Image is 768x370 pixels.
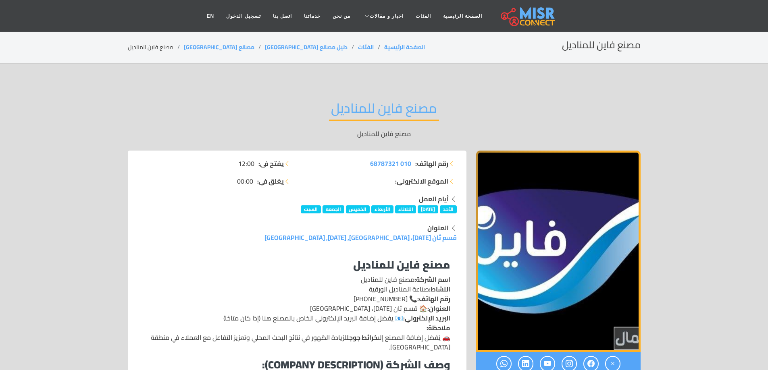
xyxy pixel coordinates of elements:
[415,159,448,168] strong: رقم الهاتف:
[476,151,641,352] img: مصنع فاين للمناديل
[237,176,253,186] span: 00:00
[562,39,641,51] h2: مصنع فاين للمناديل
[329,100,439,121] h2: مصنع فاين للمناديل
[347,331,378,343] strong: خرائط جوجل
[427,302,450,314] strong: العنوان:
[184,42,254,52] a: مصانع [GEOGRAPHIC_DATA]
[323,205,344,213] span: الجمعة
[427,322,450,334] strong: ملاحظة:
[298,8,327,24] a: خدماتنا
[437,8,488,24] a: الصفحة الرئيسية
[257,176,284,186] strong: يغلق في:
[327,8,356,24] a: من نحن
[384,42,425,52] a: الصفحة الرئيسية
[395,176,448,186] strong: الموقع الالكتروني:
[418,205,438,213] span: [DATE]
[395,205,416,213] span: الثلاثاء
[429,283,450,295] strong: النشاط:
[128,43,184,52] li: مصنع فاين للمناديل
[370,157,411,169] span: 010 68787321
[370,12,404,20] span: اخبار و مقالات
[201,8,221,24] a: EN
[427,222,449,234] strong: العنوان
[301,205,321,213] span: السبت
[403,312,450,324] strong: البريد الإلكتروني:
[265,42,348,52] a: دليل مصانع [GEOGRAPHIC_DATA]
[370,159,411,168] a: 010 68787321
[417,293,450,305] strong: رقم الهاتف:
[128,129,641,138] p: مصنع فاين للمناديل
[144,275,450,352] p: مصنع فاين للمناديل صناعة المناديل الورقية 📞 [PHONE_NUMBER] 🏠 قسم ثان [DATE]، [GEOGRAPHIC_DATA] 📧 ...
[371,205,393,213] span: الأربعاء
[264,232,457,244] a: قسم ثان [DATE]، [GEOGRAPHIC_DATA], [DATE], [GEOGRAPHIC_DATA]
[220,8,266,24] a: تسجيل الدخول
[267,8,298,24] a: اتصل بنا
[501,6,555,26] img: main.misr_connect
[414,273,450,285] strong: اسم الشركة:
[346,205,370,213] span: الخميس
[238,159,254,168] span: 12:00
[440,205,457,213] span: الأحد
[356,8,410,24] a: اخبار و مقالات
[410,8,437,24] a: الفئات
[353,255,450,275] strong: مصنع فاين للمناديل
[258,159,284,168] strong: يفتح في:
[419,193,449,205] strong: أيام العمل
[358,42,374,52] a: الفئات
